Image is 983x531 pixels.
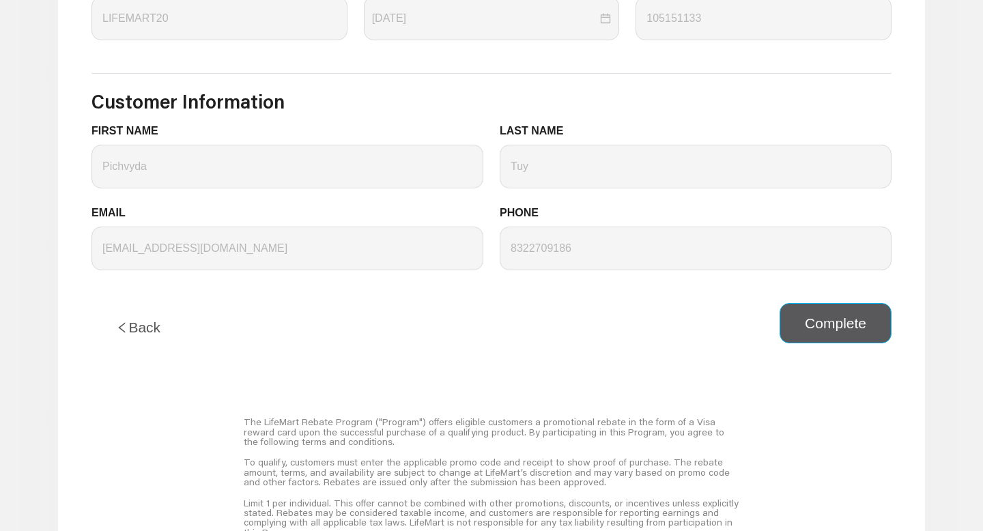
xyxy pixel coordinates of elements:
[91,303,185,352] button: leftBack
[500,205,549,221] label: PHONE
[244,452,739,492] div: To qualify, customers must enter the applicable promo code and receipt to show proof of purchase....
[500,145,892,188] input: LAST NAME
[91,227,483,270] input: EMAIL
[500,123,574,139] label: LAST NAME
[91,145,483,188] input: FIRST NAME
[500,227,892,270] input: PHONE
[91,123,169,139] label: FIRST NAME
[91,205,136,221] label: EMAIL
[244,412,739,452] div: The LifeMart Rebate Program ("Program") offers eligible customers a promotional rebate in the for...
[116,321,128,334] span: left
[372,10,598,27] input: DATE OF SALE
[780,303,892,344] button: Complete
[91,90,892,113] h3: Customer Information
